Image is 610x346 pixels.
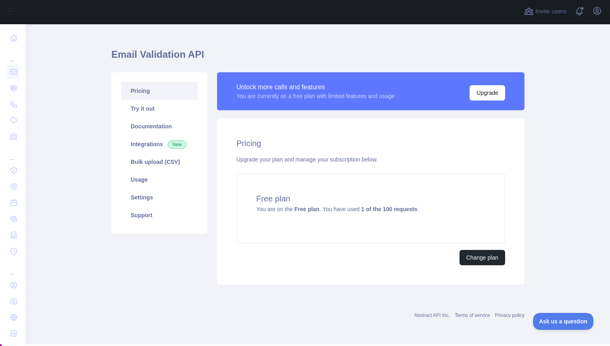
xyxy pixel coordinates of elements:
div: Unlock more calls and features [236,82,395,92]
a: Terms of service [455,312,490,318]
button: Upgrade [470,85,505,101]
div: Upgrade your plan and manage your subscription below. [236,155,505,164]
a: Documentation [121,117,198,135]
a: Integrations New [121,135,198,153]
a: Try it out [121,100,198,117]
h4: Free plan [256,193,485,204]
button: Change plan [460,250,505,265]
a: Bulk upload (CSV) [121,153,198,171]
a: Support [121,206,198,224]
button: Invite users [522,5,568,18]
strong: 1 of the 100 requests [361,206,417,212]
div: ... [6,260,19,276]
div: You are currently on a free plan with limited features and usage [236,92,395,100]
a: Abstract API Inc. [414,312,450,318]
span: You are on the . You have used . [256,206,419,212]
iframe: Toggle Customer Support [533,313,594,330]
h2: Pricing [236,138,505,149]
a: Pricing [121,82,198,100]
span: Invite users [535,7,566,16]
a: Settings [121,189,198,206]
span: New [168,140,186,149]
div: ... [6,145,19,161]
a: Usage [121,171,198,189]
h1: Email Validation API [111,48,524,67]
a: Privacy policy [495,312,524,318]
div: ... [6,47,19,63]
strong: Free plan [294,206,319,212]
